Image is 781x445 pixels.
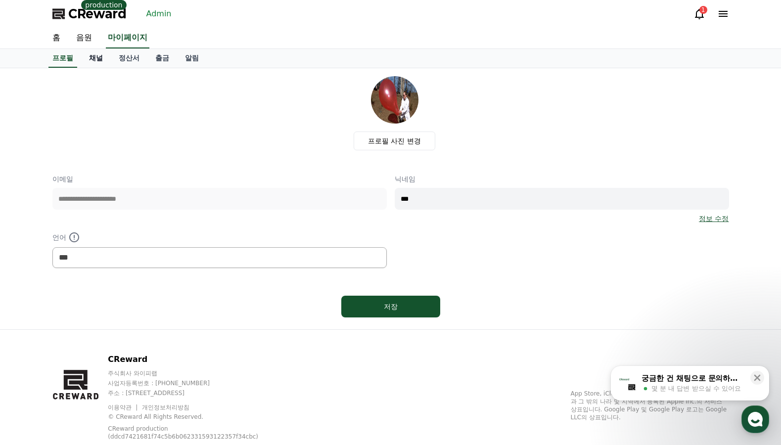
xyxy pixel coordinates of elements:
[52,231,387,243] p: 언어
[108,413,281,421] p: © CReward All Rights Reserved.
[354,132,435,150] label: 프로필 사진 변경
[699,214,729,223] a: 정보 수정
[108,354,281,365] p: CReward
[68,6,127,22] span: CReward
[48,49,77,68] a: 프로필
[361,302,420,311] div: 저장
[91,329,102,337] span: 대화
[65,313,128,338] a: 대화
[693,8,705,20] a: 1
[106,28,149,48] a: 마이페이지
[108,404,139,411] a: 이용약관
[153,328,165,336] span: 설정
[147,49,177,68] a: 출금
[68,28,100,48] a: 음원
[108,389,281,397] p: 주소 : [STREET_ADDRESS]
[699,6,707,14] div: 1
[81,49,111,68] a: 채널
[108,425,266,441] p: CReward production (ddcd7421681f74c5b6b062331593122357f34cbc)
[52,174,387,184] p: 이메일
[108,369,281,377] p: 주식회사 와이피랩
[45,28,68,48] a: 홈
[371,76,418,124] img: profile_image
[142,404,189,411] a: 개인정보처리방침
[177,49,207,68] a: 알림
[111,49,147,68] a: 정산서
[52,6,127,22] a: CReward
[31,328,37,336] span: 홈
[341,296,440,317] button: 저장
[395,174,729,184] p: 닉네임
[108,379,281,387] p: 사업자등록번호 : [PHONE_NUMBER]
[142,6,176,22] a: Admin
[571,390,729,421] p: App Store, iCloud, iCloud Drive 및 iTunes Store는 미국과 그 밖의 나라 및 지역에서 등록된 Apple Inc.의 서비스 상표입니다. Goo...
[3,313,65,338] a: 홈
[128,313,190,338] a: 설정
